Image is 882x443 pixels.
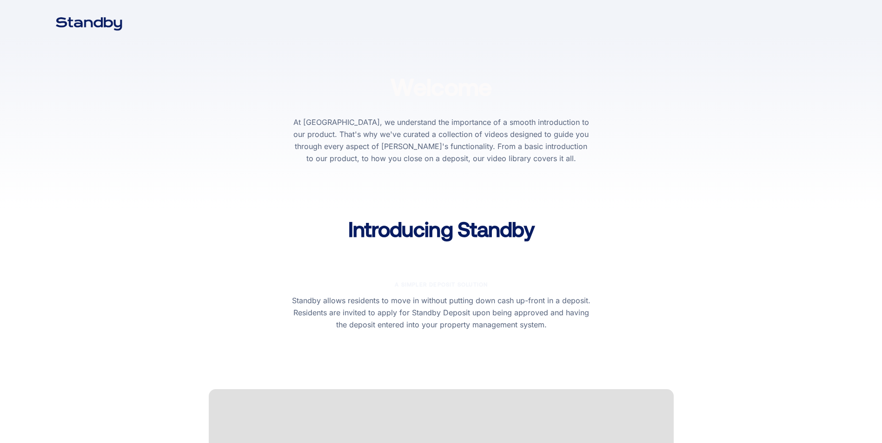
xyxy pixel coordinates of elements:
[292,280,591,289] div: A simpler Deposit Solution
[292,116,591,164] p: At [GEOGRAPHIC_DATA], we understand the importance of a smooth introduction to our product. That'...
[292,69,591,104] h1: Welcome
[348,215,534,242] h2: Introducing Standby
[292,294,591,343] p: Standby allows residents to move in without putting down cash up-front in a deposit. Residents ar...
[44,11,134,22] a: home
